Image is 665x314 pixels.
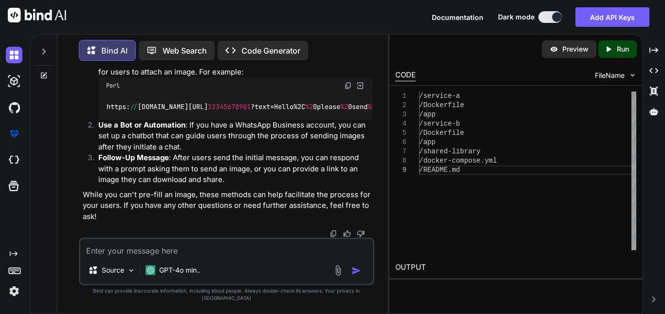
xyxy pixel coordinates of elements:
span: /app [419,138,436,146]
span: // [130,102,138,111]
img: chevron down [628,71,637,79]
span: FileName [595,71,625,80]
div: 3 [395,110,406,119]
img: preview [550,45,558,54]
span: %2 [340,102,348,111]
p: Run [617,44,629,54]
div: 1 [395,92,406,101]
div: 8 [395,156,406,166]
img: Open in Browser [356,81,365,90]
strong: Follow-Up Message [98,153,169,162]
span: /Dockerfile [419,101,464,109]
span: /docker-compose.yml [419,157,497,165]
p: While you can't pre-fill an image, these methods can help facilitate the process for your users. ... [83,189,372,222]
span: /shared-library [419,148,480,155]
img: dislike [357,230,365,238]
img: githubDark [6,99,22,116]
button: Documentation [432,12,483,22]
div: 9 [395,166,406,175]
img: premium [6,126,22,142]
img: darkChat [6,47,22,63]
span: %2 [368,102,375,111]
p: GPT-4o min.. [159,265,201,275]
img: like [343,230,351,238]
p: Bind AI [101,45,128,56]
span: Perl [106,82,120,90]
span: %2 [305,102,313,111]
span: Documentation [432,13,483,21]
button: Add API Keys [575,7,649,27]
img: settings [6,283,22,299]
img: copy [344,82,352,90]
span: /README.md [419,166,460,174]
p: Code Generator [241,45,300,56]
img: cloudideIcon [6,152,22,168]
div: 6 [395,138,406,147]
div: 4 [395,119,406,129]
img: darkAi-studio [6,73,22,90]
span: Dark mode [498,12,535,22]
p: : If you have a WhatsApp Business account, you can set up a chatbot that can guide users through ... [98,120,372,153]
h2: OUTPUT [389,256,643,279]
div: 7 [395,147,406,156]
img: copy [330,230,337,238]
img: Pick Models [127,266,135,275]
img: Bind AI [8,8,66,22]
span: 12345678901 [208,102,251,111]
div: 5 [395,129,406,138]
span: /Dockerfile [419,129,464,137]
span: /service-a [419,92,460,100]
p: Preview [562,44,589,54]
span: /app [419,111,436,118]
strong: Use a Bot or Automation [98,120,185,129]
p: Bind can provide inaccurate information, including about people. Always double-check its answers.... [79,287,374,302]
code: https: [DOMAIN_NAME][URL] ?text=Hello%2C 0please 0send 0me 0the 0image 0of 0your 0product [106,102,540,112]
p: Web Search [163,45,207,56]
img: GPT-4o mini [146,265,155,275]
img: attachment [332,265,344,276]
p: Source [102,265,124,275]
div: 2 [395,101,406,110]
img: icon [351,266,361,276]
span: /service-b [419,120,460,128]
p: : After users send the initial message, you can respond with a prompt asking them to send an imag... [98,152,372,185]
div: CODE [395,70,416,81]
